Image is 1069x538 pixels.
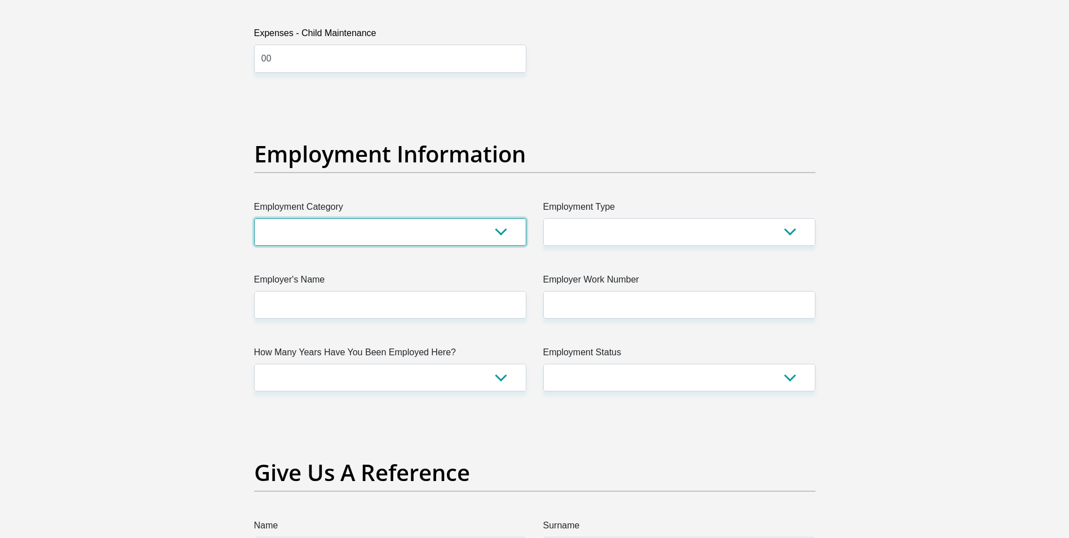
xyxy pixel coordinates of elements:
[254,273,526,291] label: Employer's Name
[254,291,526,319] input: Employer's Name
[254,140,815,167] h2: Employment Information
[543,291,815,319] input: Employer Work Number
[254,200,526,218] label: Employment Category
[254,346,526,364] label: How Many Years Have You Been Employed Here?
[543,346,815,364] label: Employment Status
[254,459,815,486] h2: Give Us A Reference
[254,45,526,72] input: Expenses - Child Maintenance
[543,519,815,537] label: Surname
[254,519,526,537] label: Name
[543,273,815,291] label: Employer Work Number
[254,27,526,45] label: Expenses - Child Maintenance
[543,200,815,218] label: Employment Type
